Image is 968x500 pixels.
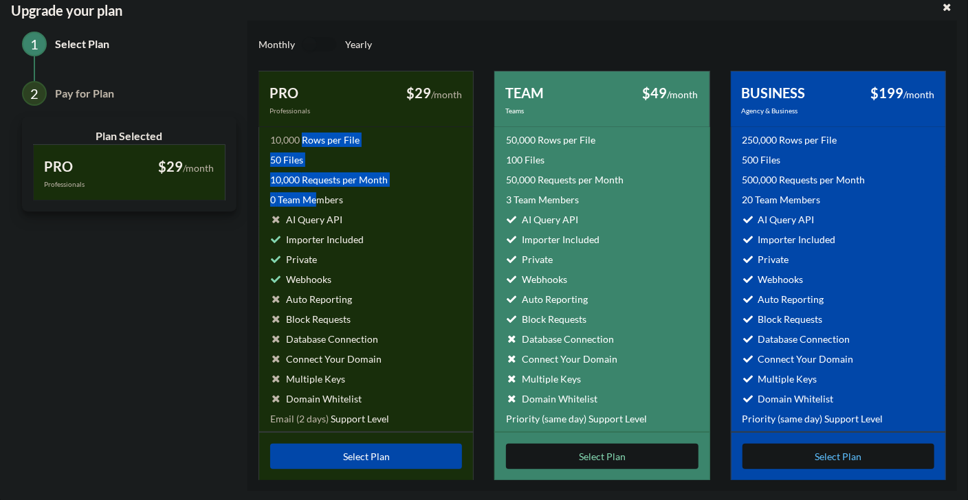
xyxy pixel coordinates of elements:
[643,84,668,101] span: $49
[33,128,225,144] div: Plan Selected
[506,312,586,326] div: Block Requests
[506,411,647,426] div: Support Level
[270,272,331,286] div: Webhooks
[505,82,602,103] div: TEAM
[406,84,431,101] span: $29
[258,37,295,60] div: Monthly
[742,152,781,167] div: Files
[742,232,836,247] div: Importer Included
[269,82,366,103] div: PRO
[506,174,536,185] span: 50,000
[742,174,778,185] span: 500,000
[270,352,382,366] div: Connect Your Domain
[270,232,364,247] div: Importer Included
[742,272,804,286] div: Webhooks
[11,2,122,30] span: Upgrade your plan
[903,89,934,100] span: /month
[270,134,300,146] span: 10,000
[505,106,602,116] div: Teams
[742,133,837,147] div: Rows per File
[742,352,854,366] div: Connect Your Domain
[506,192,579,207] div: Team Members
[270,174,300,185] span: 10,000
[742,106,838,116] div: Agency & Business
[506,292,588,306] div: Auto Reporting
[270,152,303,167] div: Files
[270,332,378,346] div: Database Connection
[742,172,866,187] div: Requests per Month
[44,156,129,177] div: PRO
[742,134,778,146] span: 250,000
[270,252,317,266] div: Private
[270,192,343,207] div: Team Members
[668,89,698,100] span: /month
[742,192,821,207] div: Team Members
[270,172,388,187] div: Requests per Month
[270,391,362,406] div: Domain Whitelist
[506,212,578,227] div: AI Query API
[742,194,753,205] span: 20
[270,372,345,386] div: Multiple Keys
[742,444,934,469] button: Select Plan
[270,133,360,147] div: Rows per File
[506,152,544,167] div: Files
[506,413,586,424] span: Priority (same day)
[270,444,462,469] button: Select Plan
[742,413,823,424] span: Priority (same day)
[269,106,366,116] div: Professionals
[270,194,276,205] span: 0
[506,272,567,286] div: Webhooks
[506,372,581,386] div: Multiple Keys
[742,411,883,426] div: Support Level
[44,179,129,190] div: Professionals
[506,194,511,205] span: 3
[506,154,522,166] span: 100
[431,89,462,100] span: /month
[506,133,595,147] div: Rows per File
[506,172,624,187] div: Requests per Month
[158,158,183,174] span: $29
[506,252,553,266] div: Private
[742,292,824,306] div: Auto Reporting
[870,84,903,101] span: $199
[270,212,342,227] div: AI Query API
[742,252,789,266] div: Private
[506,352,617,366] div: Connect Your Domain
[742,82,838,103] div: BUSINESS
[742,391,834,406] div: Domain Whitelist
[270,413,329,424] span: Email (2 days)
[506,391,597,406] div: Domain Whitelist
[506,134,536,146] span: 50,000
[506,232,599,247] div: Importer Included
[270,411,389,426] div: Support Level
[506,332,614,346] div: Database Connection
[22,32,47,56] div: 1
[22,81,47,106] div: 2
[742,332,850,346] div: Database Connection
[345,37,602,60] div: Yearly
[742,372,817,386] div: Multiple Keys
[55,37,109,50] span: Select Plan
[55,87,114,100] span: Pay for Plan
[270,312,351,326] div: Block Requests
[270,292,352,306] div: Auto Reporting
[270,154,281,166] span: 50
[506,444,698,469] button: Select Plan
[183,162,214,174] span: /month
[742,154,759,166] span: 500
[742,212,815,227] div: AI Query API
[742,312,823,326] div: Block Requests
